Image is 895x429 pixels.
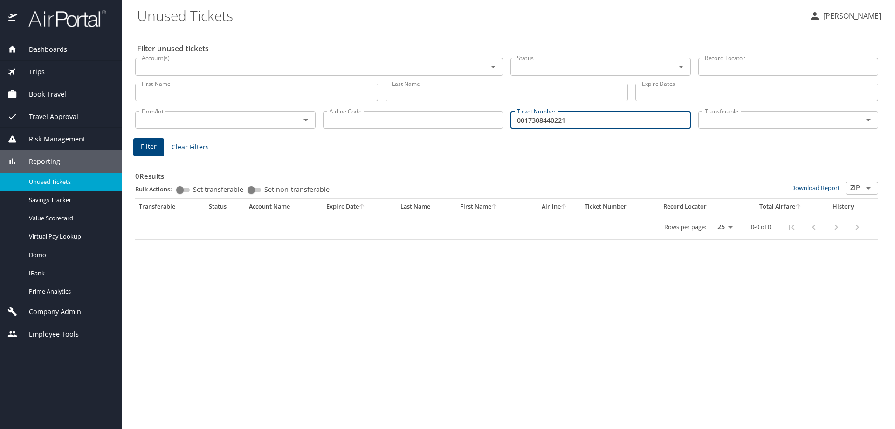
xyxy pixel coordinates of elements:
p: [PERSON_NAME] [820,10,881,21]
th: Last Name [397,199,456,215]
p: 0-0 of 0 [751,224,771,230]
span: Set non-transferable [264,186,330,193]
h2: Filter unused tickets [137,41,880,56]
th: Ticket Number [581,199,660,215]
h1: Unused Tickets [137,1,802,30]
th: Record Locator [660,199,741,215]
span: Unused Tickets [29,177,111,186]
img: airportal-logo.png [18,9,106,28]
span: Value Scorecard [29,214,111,223]
span: Trips [17,67,45,77]
span: Travel Approval [17,112,78,122]
p: Bulk Actions: [135,185,179,193]
table: custom pagination table [135,199,878,240]
button: Clear Filters [168,139,213,156]
th: Account Name [245,199,323,215]
a: Download Report [791,183,840,192]
button: Open [675,60,688,73]
p: Rows per page: [664,224,706,230]
th: Expire Date [323,199,397,215]
span: Company Admin [17,307,81,317]
th: First Name [456,199,529,215]
span: Risk Management [17,134,85,144]
th: History [820,199,867,215]
span: IBank [29,269,111,278]
button: sort [561,204,567,210]
button: [PERSON_NAME] [805,7,885,24]
span: Reporting [17,156,60,167]
select: rows per page [710,220,736,234]
span: Prime Analytics [29,287,111,296]
button: Filter [133,138,164,156]
button: Open [862,113,875,127]
span: Domo [29,251,111,260]
button: Open [487,60,500,73]
th: Status [205,199,245,215]
span: Savings Tracker [29,196,111,204]
span: Virtual Pay Lookup [29,232,111,241]
th: Total Airfare [741,199,820,215]
button: sort [491,204,498,210]
th: Airline [528,199,581,215]
button: sort [359,204,365,210]
span: Set transferable [193,186,243,193]
div: Transferable [139,203,201,211]
button: sort [795,204,802,210]
h3: 0 Results [135,165,878,182]
span: Clear Filters [172,141,209,153]
img: icon-airportal.png [8,9,18,28]
button: Open [299,113,312,127]
span: Dashboards [17,44,67,55]
button: Open [862,182,875,195]
span: Filter [141,141,157,153]
span: Employee Tools [17,329,79,339]
span: Book Travel [17,89,66,99]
